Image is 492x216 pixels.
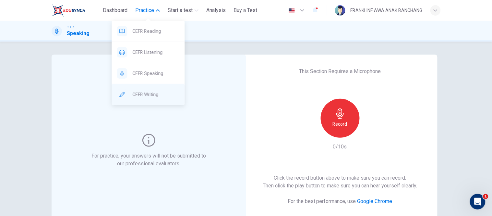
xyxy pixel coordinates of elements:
[335,5,345,16] img: Profile picture
[333,143,347,151] h6: 0/10s
[263,174,417,190] h6: Click the record button above to make sure you can record. Then click the play button to make sur...
[52,4,101,17] a: ELTC logo
[52,4,86,17] img: ELTC logo
[90,152,207,168] h6: For practice, your answers will not be submitted to our professional evaluators.
[67,25,74,30] span: CEFR
[204,5,228,16] button: Analysis
[206,6,226,14] span: Analysis
[103,6,127,14] span: Dashboard
[132,70,179,77] span: CEFR Speaking
[351,6,423,14] div: FRANKLINE AWA ANAK BANCHANG
[112,84,185,105] div: CEFR Writing
[321,99,360,138] button: Record
[288,8,296,13] img: en
[299,68,381,75] h6: This Section Requires a Microphone
[132,91,179,98] span: CEFR Writing
[67,30,90,37] h1: Speaking
[133,5,162,16] button: Practice
[132,27,179,35] span: CEFR Reading
[357,198,392,204] a: Google Chrome
[165,5,201,16] button: Start a test
[231,5,260,16] button: Buy a Test
[168,6,193,14] span: Start a test
[135,6,154,14] span: Practice
[112,21,185,42] div: CEFR Reading
[112,42,185,63] div: CEFR Listening
[100,5,130,16] button: Dashboard
[234,6,257,14] span: Buy a Test
[112,63,185,84] div: CEFR Speaking
[470,194,486,210] iframe: Intercom live chat
[333,120,347,128] h6: Record
[288,197,392,205] h6: For the best performance, use
[132,48,179,56] span: CEFR Listening
[483,194,488,199] span: 1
